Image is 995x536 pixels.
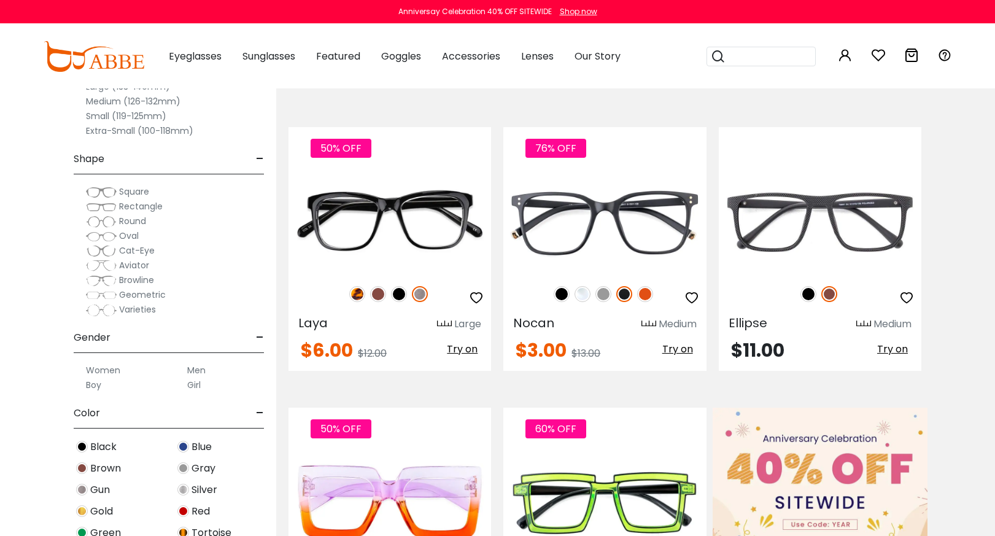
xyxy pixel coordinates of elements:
[729,314,767,332] span: Ellipse
[86,230,117,243] img: Oval.png
[311,419,371,438] span: 50% OFF
[873,317,912,332] div: Medium
[641,320,656,329] img: size ruler
[554,286,570,302] img: Black
[177,505,189,517] img: Red
[86,363,120,378] label: Women
[575,49,621,63] span: Our Story
[316,49,360,63] span: Featured
[86,94,180,109] label: Medium (126-132mm)
[349,286,365,302] img: Leopard
[242,49,295,63] span: Sunglasses
[301,337,353,363] span: $6.00
[76,462,88,474] img: Brown
[169,49,222,63] span: Eyeglasses
[412,286,428,302] img: Gun
[731,337,784,363] span: $11.00
[521,49,554,63] span: Lenses
[90,504,113,519] span: Gold
[595,286,611,302] img: Gray
[86,289,117,301] img: Geometric.png
[187,363,206,378] label: Men
[525,139,586,158] span: 76% OFF
[616,286,632,302] img: Matte Black
[86,201,117,213] img: Rectangle.png
[90,461,121,476] span: Brown
[177,441,189,452] img: Blue
[877,342,908,356] span: Try on
[443,341,481,357] button: Try on
[391,286,407,302] img: Black
[856,320,871,329] img: size ruler
[76,505,88,517] img: Gold
[358,346,387,360] span: $12.00
[442,49,500,63] span: Accessories
[76,484,88,495] img: Gun
[516,337,567,363] span: $3.00
[575,286,590,302] img: Clear
[86,304,117,317] img: Varieties.png
[256,144,264,174] span: -
[86,245,117,257] img: Cat-Eye.png
[86,274,117,287] img: Browline.png
[74,144,104,174] span: Shape
[659,317,697,332] div: Medium
[719,171,921,273] img: Brown Ellipse - TR ,Universal Bridge Fit
[192,461,215,476] span: Gray
[554,6,597,17] a: Shop now
[86,378,101,392] label: Boy
[86,260,117,272] img: Aviator.png
[311,139,371,158] span: 50% OFF
[447,342,478,356] span: Try on
[177,484,189,495] img: Silver
[659,341,697,357] button: Try on
[44,41,144,72] img: abbeglasses.com
[454,317,481,332] div: Large
[800,286,816,302] img: Black
[256,323,264,352] span: -
[177,462,189,474] img: Gray
[119,200,163,212] span: Rectangle
[298,314,328,332] span: Laya
[119,185,149,198] span: Square
[256,398,264,428] span: -
[76,441,88,452] img: Black
[119,244,155,257] span: Cat-Eye
[571,346,600,360] span: $13.00
[370,286,386,302] img: Brown
[119,289,166,301] span: Geometric
[398,6,552,17] div: Anniversay Celebration 40% OFF SITEWIDE
[192,440,212,454] span: Blue
[381,49,421,63] span: Goggles
[119,303,156,316] span: Varieties
[119,274,154,286] span: Browline
[74,398,100,428] span: Color
[119,259,149,271] span: Aviator
[637,286,653,302] img: Orange
[86,186,117,198] img: Square.png
[525,419,586,438] span: 60% OFF
[288,171,491,273] img: Gun Laya - Plastic ,Universal Bridge Fit
[90,483,110,497] span: Gun
[86,123,193,138] label: Extra-Small (100-118mm)
[437,320,452,329] img: size ruler
[74,323,110,352] span: Gender
[187,378,201,392] label: Girl
[513,314,554,332] span: Nocan
[821,286,837,302] img: Brown
[192,483,217,497] span: Silver
[119,215,146,227] span: Round
[86,216,117,228] img: Round.png
[192,504,210,519] span: Red
[119,230,139,242] span: Oval
[560,6,597,17] div: Shop now
[90,440,117,454] span: Black
[503,171,706,273] img: Matte-black Nocan - TR ,Universal Bridge Fit
[662,342,693,356] span: Try on
[873,341,912,357] button: Try on
[86,109,166,123] label: Small (119-125mm)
